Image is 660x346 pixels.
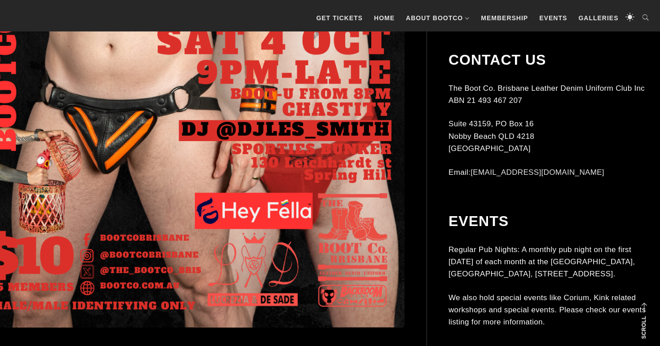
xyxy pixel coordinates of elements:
[449,244,653,280] p: Regular Pub Nights: A monthly pub night on the first [DATE] of each month at the [GEOGRAPHIC_DATA...
[449,118,653,155] p: Suite 43159, PO Box 16 Nobby Beach QLD 4218 [GEOGRAPHIC_DATA]
[449,52,653,69] h2: Contact Us
[370,4,399,31] a: Home
[535,4,572,31] a: Events
[574,4,623,31] a: Galleries
[471,168,604,177] a: [EMAIL_ADDRESS][DOMAIN_NAME]
[449,213,653,230] h2: Events
[476,4,532,31] a: Membership
[401,4,474,31] a: About BootCo
[641,316,647,339] strong: Scroll
[449,292,653,328] p: We also hold special events like Corium, Kink related workshops and special events. Please check ...
[449,166,653,178] p: Email:
[449,82,653,106] p: The Boot Co. Brisbane Leather Denim Uniform Club Inc ABN 21 493 467 207
[312,4,367,31] a: GET TICKETS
